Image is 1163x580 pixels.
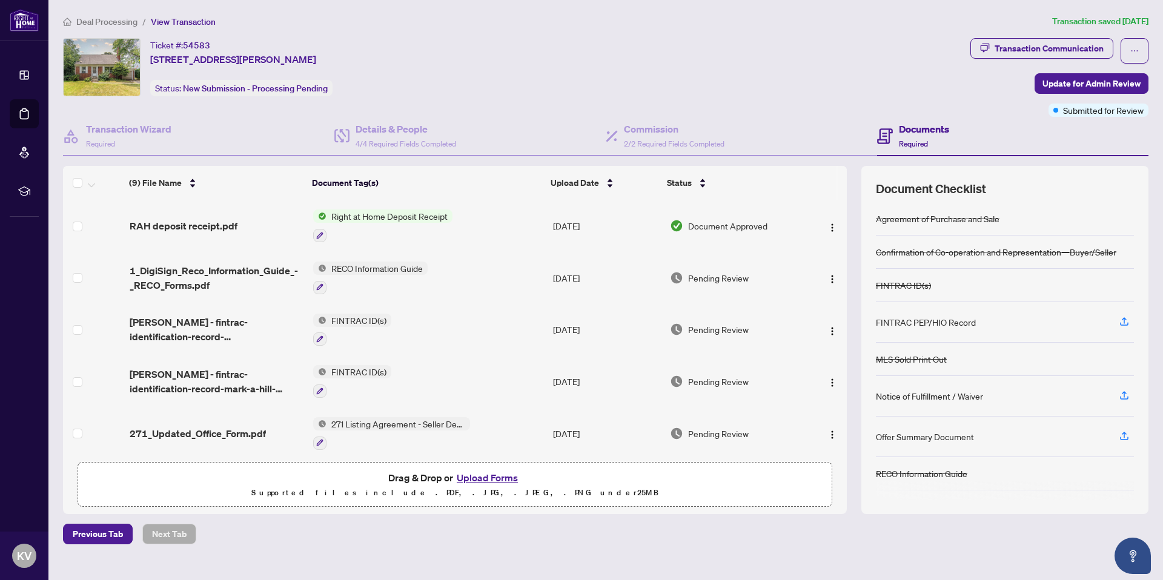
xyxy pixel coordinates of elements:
button: Logo [823,216,842,236]
img: Status Icon [313,262,326,275]
img: Document Status [670,427,683,440]
div: Offer Summary Document [876,430,974,443]
span: Update for Admin Review [1042,74,1141,93]
button: Status IconRight at Home Deposit Receipt [313,209,452,242]
button: Status IconFINTRAC ID(s) [313,365,391,398]
button: Transaction Communication [970,38,1113,59]
span: View Transaction [151,16,216,27]
img: Logo [827,223,837,232]
span: Drag & Drop orUpload FormsSupported files include .PDF, .JPG, .JPEG, .PNG under25MB [78,463,832,507]
th: Status [662,166,803,200]
td: [DATE] [548,200,665,252]
div: Ticket #: [150,38,210,52]
img: Status Icon [313,314,326,327]
span: KV [17,547,31,564]
span: [STREET_ADDRESS][PERSON_NAME] [150,52,316,67]
h4: Commission [624,122,724,136]
span: ellipsis [1130,47,1139,55]
th: Document Tag(s) [307,166,546,200]
div: Status: [150,80,333,96]
th: (9) File Name [124,166,307,200]
span: Submitted for Review [1063,104,1144,117]
span: RAH deposit receipt.pdf [130,219,237,233]
span: [PERSON_NAME] - fintrac-identification-record-mark-a-hill-20250725-075713.pdf [130,367,303,396]
span: 271 Listing Agreement - Seller Designated Representation Agreement Authority to Offer for Sale [326,417,470,430]
div: MLS Sold Print Out [876,352,947,366]
button: Logo [823,372,842,391]
span: Upload Date [551,176,599,189]
span: Required [899,139,928,148]
td: [DATE] [548,304,665,356]
span: Document Approved [688,219,767,232]
img: Logo [827,378,837,387]
td: [DATE] [548,355,665,407]
button: Logo [823,320,842,339]
span: New Submission - Processing Pending [183,83,328,94]
img: Logo [827,274,837,284]
img: Document Status [670,219,683,232]
article: Transaction saved [DATE] [1052,15,1148,28]
td: [DATE] [548,407,665,460]
button: Logo [823,268,842,288]
button: Next Tab [142,524,196,544]
button: Upload Forms [453,470,522,486]
span: Previous Tab [73,524,123,544]
span: 54583 [183,40,210,51]
span: 4/4 Required Fields Completed [356,139,456,148]
h4: Details & People [356,122,456,136]
span: Status [667,176,692,189]
button: Status IconFINTRAC ID(s) [313,314,391,346]
span: Pending Review [688,427,749,440]
span: Document Checklist [876,180,986,197]
span: Deal Processing [76,16,138,27]
img: Document Status [670,271,683,285]
span: 1_DigiSign_Reco_Information_Guide_-_RECO_Forms.pdf [130,263,303,292]
div: FINTRAC PEP/HIO Record [876,315,976,329]
span: Drag & Drop or [388,470,522,486]
button: Status Icon271 Listing Agreement - Seller Designated Representation Agreement Authority to Offer ... [313,417,470,450]
span: Pending Review [688,271,749,285]
td: [DATE] [548,252,665,304]
span: Right at Home Deposit Receipt [326,209,452,223]
img: Status Icon [313,417,326,430]
span: home [63,18,71,26]
img: logo [10,9,39,31]
li: / [142,15,146,28]
span: [PERSON_NAME] - fintrac-identification-record-[PERSON_NAME]-r-[PERSON_NAME]-20250725-080023.pdf [130,315,303,344]
button: Logo [823,424,842,443]
span: Required [86,139,115,148]
div: Confirmation of Co-operation and Representation—Buyer/Seller [876,245,1116,259]
div: RECO Information Guide [876,467,967,480]
span: Pending Review [688,323,749,336]
button: Update for Admin Review [1035,73,1148,94]
img: Logo [827,430,837,440]
span: 2/2 Required Fields Completed [624,139,724,148]
button: Previous Tab [63,524,133,544]
h4: Transaction Wizard [86,122,171,136]
th: Upload Date [546,166,662,200]
img: Status Icon [313,209,326,223]
span: 271_Updated_Office_Form.pdf [130,426,266,441]
span: RECO Information Guide [326,262,428,275]
button: Status IconRECO Information Guide [313,262,428,294]
span: Pending Review [688,375,749,388]
img: Document Status [670,375,683,388]
img: IMG-W12412912_1.jpg [64,39,140,96]
h4: Documents [899,122,949,136]
img: Logo [827,326,837,336]
span: (9) File Name [129,176,182,189]
span: FINTRAC ID(s) [326,365,391,378]
div: Agreement of Purchase and Sale [876,212,999,225]
div: Notice of Fulfillment / Waiver [876,389,983,403]
p: Supported files include .PDF, .JPG, .JPEG, .PNG under 25 MB [85,486,824,500]
span: FINTRAC ID(s) [326,314,391,327]
div: Transaction Communication [995,39,1104,58]
div: FINTRAC ID(s) [876,278,931,292]
button: Open asap [1115,538,1151,574]
img: Status Icon [313,365,326,378]
img: Document Status [670,323,683,336]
